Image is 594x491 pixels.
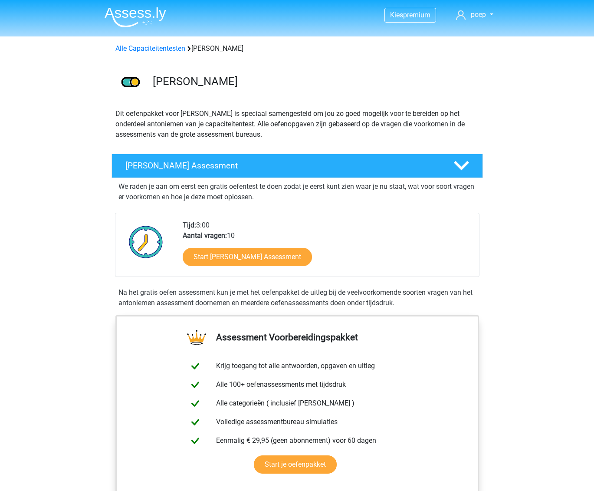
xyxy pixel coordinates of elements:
[390,11,403,19] span: Kies
[124,220,168,264] img: Klok
[385,9,436,21] a: Kiespremium
[176,220,479,277] div: 3:00 10
[125,161,440,171] h4: [PERSON_NAME] Assessment
[254,455,337,474] a: Start je oefenpakket
[112,43,482,54] div: [PERSON_NAME]
[183,221,196,229] b: Tijd:
[115,287,479,308] div: Na het gratis oefen assessment kun je met het oefenpakket de uitleg bij de veelvoorkomende soorte...
[115,44,185,53] a: Alle Capaciteitentesten
[183,248,312,266] a: Start [PERSON_NAME] Assessment
[115,109,479,140] p: Dit oefenpakket voor [PERSON_NAME] is speciaal samengesteld om jou zo goed mogelijk voor te berei...
[183,231,227,240] b: Aantal vragen:
[108,154,486,178] a: [PERSON_NAME] Assessment
[453,10,496,20] a: poep
[153,75,476,88] h3: [PERSON_NAME]
[105,7,166,27] img: Assessly
[112,64,149,101] img: antoniemen
[471,10,486,19] span: poep
[118,181,476,202] p: We raden je aan om eerst een gratis oefentest te doen zodat je eerst kunt zien waar je nu staat, ...
[403,11,430,19] span: premium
